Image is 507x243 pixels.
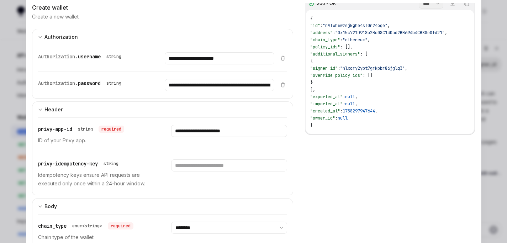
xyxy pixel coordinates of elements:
span: privy-app-id [38,126,72,132]
span: "0x15c721D918b2Bc08C130ad2BB694b4CB88e0fd21" [335,30,445,36]
span: "address" [310,30,333,36]
span: "policy_ids" [310,44,340,50]
span: , [355,101,358,107]
span: "exported_at" [310,94,343,100]
span: : [338,65,340,71]
div: chain_type [38,222,133,230]
span: : [340,108,343,114]
div: required [108,222,133,229]
span: privy-idempotency-key [38,160,98,167]
button: expand input section [32,101,294,117]
div: Header [44,105,63,114]
span: , [355,94,358,100]
div: Authorization.username [38,52,124,61]
span: null [345,101,355,107]
span: : [320,23,323,28]
span: null [345,94,355,100]
span: null [338,115,348,121]
span: , [368,37,370,43]
span: 1758297947644 [343,108,375,114]
span: "owner_id" [310,115,335,121]
div: privy-idempotency-key [38,159,121,168]
span: chain_type [38,223,67,229]
span: ], [310,87,315,93]
span: "n9fwh6wzsjkghe4sf0r24oqe" [323,23,387,28]
span: username [78,53,101,60]
span: Authorization. [38,80,78,86]
span: : [], [340,44,353,50]
span: "additional_signers" [310,51,360,57]
span: password [78,80,101,86]
span: "created_at" [310,108,340,114]
button: expand input section [32,198,294,214]
span: "override_policy_ids" [310,73,363,78]
span: , [387,23,390,28]
p: Idempotency keys ensure API requests are executed only once within a 24-hour window. [38,171,154,188]
span: "chain_type" [310,37,340,43]
p: Chain type of the wallet [38,233,154,242]
div: privy-app-id [38,125,124,133]
span: : [333,30,335,36]
div: Body [44,202,57,211]
p: ID of your Privy app. [38,136,154,145]
span: "imported_at" [310,101,343,107]
span: , [375,108,377,114]
span: : [335,115,338,121]
div: 200 - OK [317,1,336,6]
span: "ethereum" [343,37,368,43]
span: "hlxory2ybt7grkpbr86jglq3" [340,65,405,71]
span: } [310,80,313,85]
div: Authorization.password [38,79,124,88]
span: : [343,101,345,107]
span: , [405,65,407,71]
span: : [343,94,345,100]
span: : [ [360,51,368,57]
span: "signer_id" [310,65,338,71]
span: "id" [310,23,320,28]
span: , [445,30,447,36]
span: { [310,16,313,21]
span: } [310,122,313,128]
span: : [340,37,343,43]
p: Create a new wallet. [32,13,80,20]
span: : [] [363,73,373,78]
button: expand input section [32,29,294,45]
div: Authorization [44,33,78,41]
div: Create wallet [32,3,294,12]
div: required [99,126,124,133]
span: Authorization. [38,53,78,60]
span: { [310,58,313,64]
